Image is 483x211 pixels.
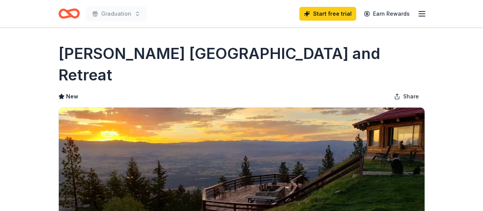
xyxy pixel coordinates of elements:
span: Share [403,92,419,101]
h1: [PERSON_NAME] [GEOGRAPHIC_DATA] and Retreat [58,43,425,86]
span: Graduation [101,9,131,18]
a: Start free trial [299,7,356,21]
button: Share [388,89,425,104]
a: Earn Rewards [359,7,414,21]
span: New [66,92,78,101]
a: Home [58,5,80,23]
button: Graduation [86,6,147,21]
